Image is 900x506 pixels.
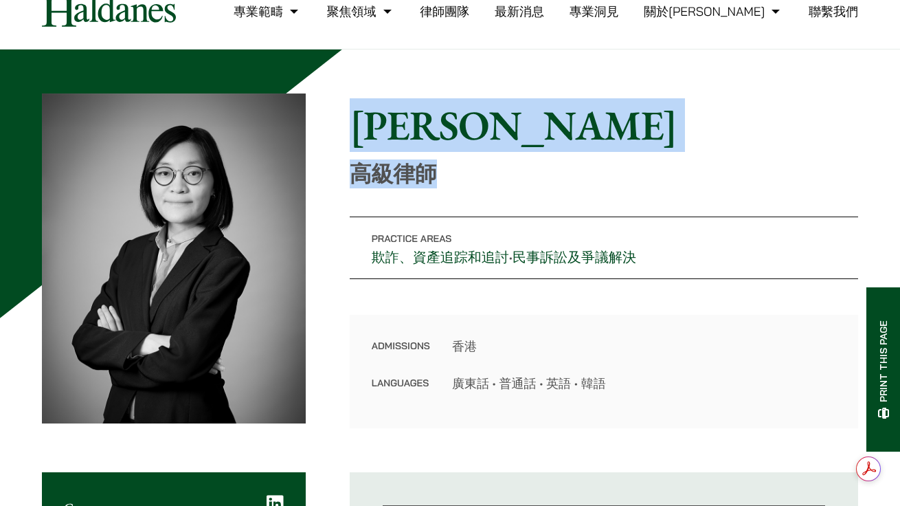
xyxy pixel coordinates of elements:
[372,248,509,266] a: 欺詐、資產追踪和追討
[452,374,836,393] dd: 廣東話 • 普通話 • 英語 • 韓語
[372,337,430,374] dt: Admissions
[372,232,452,245] span: Practice Areas
[809,3,858,19] a: 聯繫我們
[420,3,469,19] a: 律師團隊
[234,3,302,19] a: 專業範疇
[452,337,836,355] dd: 香港
[350,100,858,150] h1: [PERSON_NAME]
[513,248,636,266] a: 民事訴訟及爭議解決
[327,3,395,19] a: 聚焦領域
[644,3,783,19] a: 關於何敦
[570,3,619,19] a: 專業洞見
[495,3,544,19] a: 最新消息
[350,217,858,279] p: •
[372,374,430,393] dt: Languages
[350,161,858,187] p: 高級律師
